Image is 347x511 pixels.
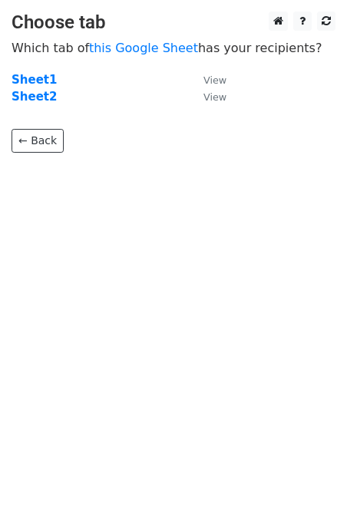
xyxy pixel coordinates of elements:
[12,12,335,34] h3: Choose tab
[203,91,226,103] small: View
[12,90,57,104] a: Sheet2
[203,74,226,86] small: View
[188,73,226,87] a: View
[12,40,335,56] p: Which tab of has your recipients?
[188,90,226,104] a: View
[12,73,57,87] a: Sheet1
[12,129,64,153] a: ← Back
[89,41,198,55] a: this Google Sheet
